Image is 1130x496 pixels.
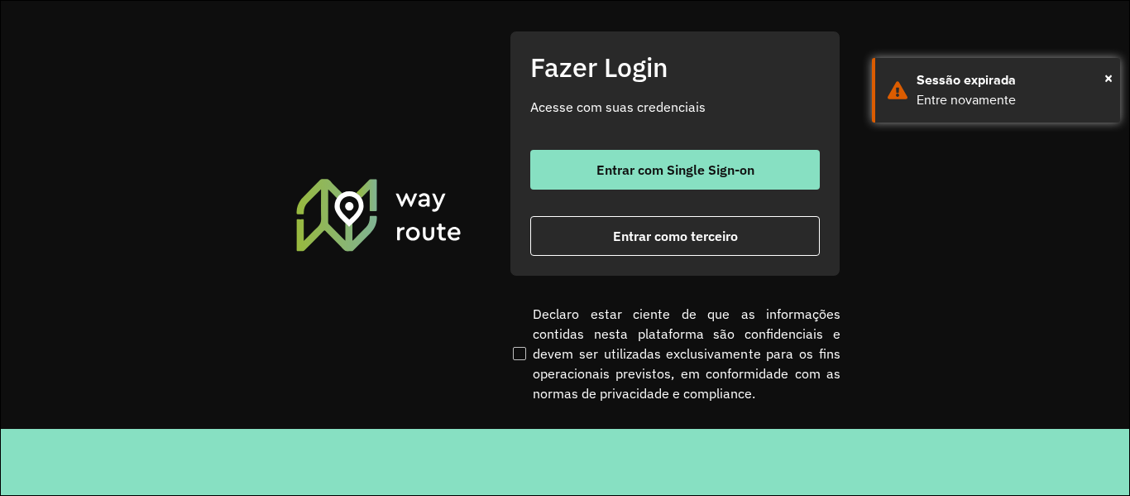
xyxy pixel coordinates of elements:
button: button [530,150,820,190]
span: Entrar com Single Sign-on [596,163,754,176]
span: × [1104,65,1113,90]
span: Entrar como terceiro [613,229,738,243]
p: Acesse com suas credenciais [530,97,820,117]
div: Entre novamente [917,90,1108,110]
div: Sessão expirada [917,70,1108,90]
label: Declaro estar ciente de que as informações contidas nesta plataforma são confidenciais e devem se... [510,304,840,403]
h2: Fazer Login [530,51,820,83]
button: Close [1104,65,1113,90]
img: Roteirizador AmbevTech [294,176,464,253]
button: button [530,216,820,256]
